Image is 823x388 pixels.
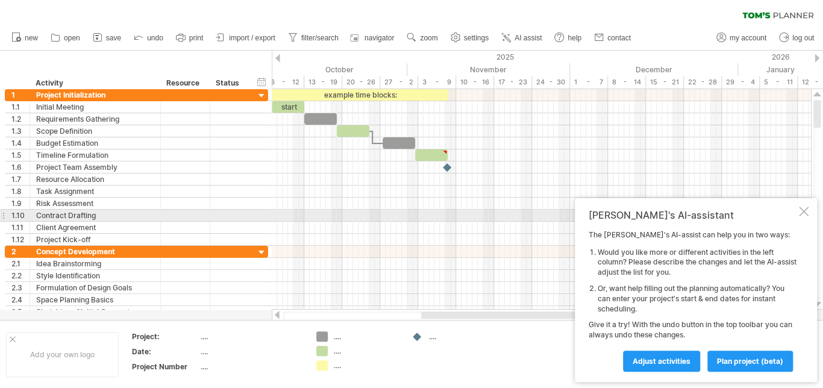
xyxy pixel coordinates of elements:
[201,346,302,357] div: ....
[464,34,489,42] span: settings
[707,351,793,372] a: plan project (beta)
[589,209,796,221] div: [PERSON_NAME]'s AI-assistant
[570,76,608,89] div: 1 - 7
[132,331,198,342] div: Project:
[11,198,30,209] div: 1.9
[36,234,154,245] div: Project Kick-off
[8,30,42,46] a: new
[11,306,30,318] div: 2.5
[272,89,448,101] div: example time blocks:
[334,360,399,371] div: ....
[348,30,398,46] a: navigator
[239,63,407,76] div: October 2025
[25,34,38,42] span: new
[591,30,634,46] a: contact
[342,76,380,89] div: 20 - 26
[189,34,203,42] span: print
[11,89,30,101] div: 1
[11,113,30,125] div: 1.2
[36,270,154,281] div: Style Identification
[36,137,154,149] div: Budget Estimation
[36,101,154,113] div: Initial Meeting
[11,137,30,149] div: 1.4
[11,270,30,281] div: 2.2
[266,76,304,89] div: 6 - 12
[36,161,154,173] div: Project Team Assembly
[418,76,456,89] div: 3 - 9
[285,30,342,46] a: filter/search
[36,282,154,293] div: Formulation of Design Goals
[36,198,154,209] div: Risk Assessment
[515,34,542,42] span: AI assist
[11,125,30,137] div: 1.3
[173,30,207,46] a: print
[776,30,818,46] a: log out
[36,186,154,197] div: Task Assignment
[420,34,437,42] span: zoom
[633,357,690,366] span: Adjust activities
[11,234,30,245] div: 1.12
[568,34,581,42] span: help
[498,30,545,46] a: AI assist
[36,89,154,101] div: Project Initialization
[570,63,738,76] div: December 2025
[334,346,399,356] div: ....
[36,149,154,161] div: Timeline Formulation
[608,76,646,89] div: 8 - 14
[11,294,30,305] div: 2.4
[494,76,532,89] div: 17 - 23
[64,34,80,42] span: open
[304,76,342,89] div: 13 - 19
[106,34,121,42] span: save
[429,331,495,342] div: ....
[589,230,796,371] div: The [PERSON_NAME]'s AI-assist can help you in two ways: Give it a try! With the undo button in th...
[598,248,796,278] li: Would you like more or different activities in the left column? Please describe the changes and l...
[201,361,302,372] div: ....
[11,149,30,161] div: 1.5
[36,246,154,257] div: Concept Development
[36,258,154,269] div: Idea Brainstorming
[607,34,631,42] span: contact
[404,30,441,46] a: zoom
[301,34,339,42] span: filter/search
[11,174,30,185] div: 1.7
[646,76,684,89] div: 15 - 21
[36,294,154,305] div: Space Planning Basics
[334,331,399,342] div: ....
[380,76,418,89] div: 27 - 2
[36,306,154,318] div: Sketching of Initial Concepts
[132,361,198,372] div: Project Number
[532,76,570,89] div: 24 - 30
[272,101,304,113] div: start
[213,30,279,46] a: import / export
[623,351,700,372] a: Adjust activities
[6,332,119,377] div: Add your own logo
[90,30,125,46] a: save
[365,34,394,42] span: navigator
[792,34,814,42] span: log out
[407,63,570,76] div: November 2025
[36,113,154,125] div: Requirements Gathering
[48,30,84,46] a: open
[131,30,167,46] a: undo
[216,77,242,89] div: Status
[11,186,30,197] div: 1.8
[11,282,30,293] div: 2.3
[36,77,154,89] div: Activity
[722,76,760,89] div: 29 - 4
[760,76,798,89] div: 5 - 11
[11,210,30,221] div: 1.10
[229,34,275,42] span: import / export
[166,77,203,89] div: Resource
[147,34,163,42] span: undo
[36,125,154,137] div: Scope Definition
[201,331,302,342] div: ....
[456,76,494,89] div: 10 - 16
[36,174,154,185] div: Resource Allocation
[11,246,30,257] div: 2
[551,30,585,46] a: help
[132,346,198,357] div: Date:
[36,210,154,221] div: Contract Drafting
[11,161,30,173] div: 1.6
[11,222,30,233] div: 1.11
